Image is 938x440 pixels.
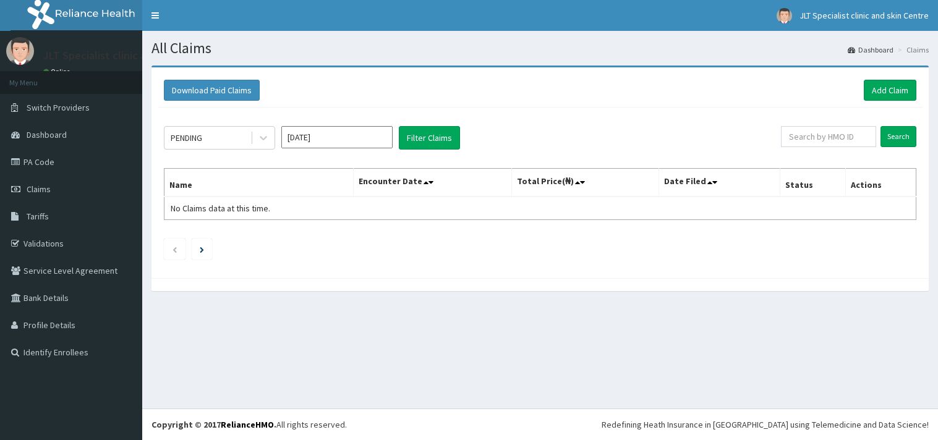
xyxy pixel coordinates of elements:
th: Name [164,169,354,197]
span: JLT Specialist clinic and skin Centre [799,10,929,21]
img: User Image [6,37,34,65]
span: Switch Providers [27,102,90,113]
span: No Claims data at this time. [171,203,270,214]
th: Actions [845,169,916,197]
button: Filter Claims [399,126,460,150]
a: Online [43,67,73,76]
h1: All Claims [151,40,929,56]
a: Previous page [172,243,177,255]
input: Search by HMO ID [781,126,876,147]
span: Tariffs [27,211,49,222]
a: Next page [200,243,204,255]
li: Claims [895,44,929,55]
p: JLT Specialist clinic and skin Centre [43,50,216,61]
th: Status [780,169,845,197]
span: Claims [27,184,51,195]
th: Date Filed [659,169,780,197]
button: Download Paid Claims [164,80,260,101]
strong: Copyright © 2017 . [151,419,276,430]
footer: All rights reserved. [142,408,938,440]
a: Add Claim [864,80,916,101]
span: Dashboard [27,129,67,140]
div: PENDING [171,132,202,144]
img: User Image [777,8,792,23]
th: Total Price(₦) [512,169,659,197]
a: RelianceHMO [221,419,274,430]
a: Dashboard [848,44,893,55]
input: Search [880,126,916,147]
th: Encounter Date [354,169,512,197]
div: Redefining Heath Insurance in [GEOGRAPHIC_DATA] using Telemedicine and Data Science! [602,418,929,431]
input: Select Month and Year [281,126,393,148]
